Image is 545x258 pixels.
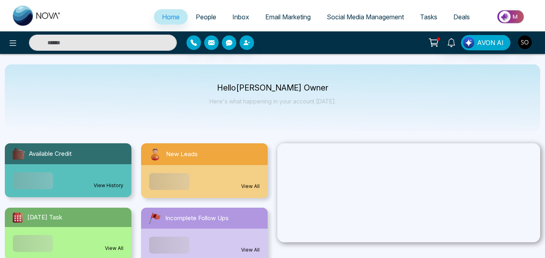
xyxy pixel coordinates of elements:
[162,13,180,21] span: Home
[445,9,478,25] a: Deals
[105,245,123,252] a: View All
[94,182,123,189] a: View History
[136,143,272,198] a: New LeadsView All
[319,9,412,25] a: Social Media Management
[461,35,510,50] button: AVON AI
[463,37,474,48] img: Lead Flow
[13,6,61,26] img: Nova CRM Logo
[265,13,311,21] span: Email Marketing
[453,13,470,21] span: Deals
[477,38,504,47] span: AVON AI
[165,214,229,223] span: Incomplete Follow Ups
[209,85,336,91] p: Hello [PERSON_NAME] Owner
[154,9,188,25] a: Home
[188,9,224,25] a: People
[148,211,162,225] img: followUps.svg
[11,147,26,161] img: availableCredit.svg
[196,13,216,21] span: People
[166,150,198,159] span: New Leads
[420,13,437,21] span: Tasks
[257,9,319,25] a: Email Marketing
[327,13,404,21] span: Social Media Management
[11,211,24,224] img: todayTask.svg
[232,13,249,21] span: Inbox
[518,35,532,49] img: User Avatar
[412,9,445,25] a: Tasks
[27,213,62,222] span: [DATE] Task
[224,9,257,25] a: Inbox
[209,98,336,105] p: Here's what happening in your account [DATE].
[241,246,260,254] a: View All
[148,147,163,162] img: newLeads.svg
[29,149,72,159] span: Available Credit
[482,8,540,26] img: Market-place.gif
[241,183,260,190] a: View All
